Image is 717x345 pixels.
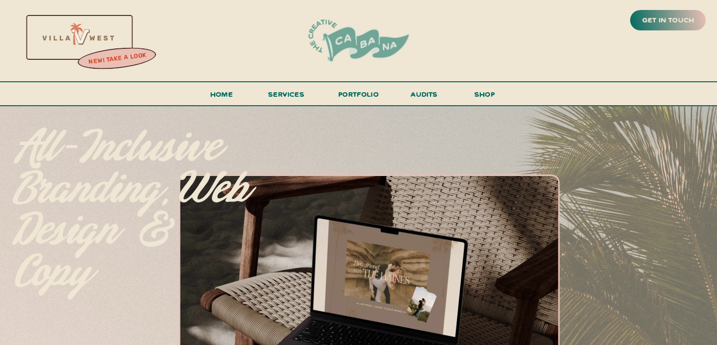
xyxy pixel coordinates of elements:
a: portfolio [335,88,382,106]
p: All-inclusive branding, web design & copy [14,127,252,268]
a: get in touch [640,13,696,27]
a: services [266,88,307,106]
a: shop [461,88,509,105]
a: new! take a look [76,49,158,69]
span: services [268,89,304,99]
a: Home [206,88,237,106]
a: audits [410,88,439,105]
